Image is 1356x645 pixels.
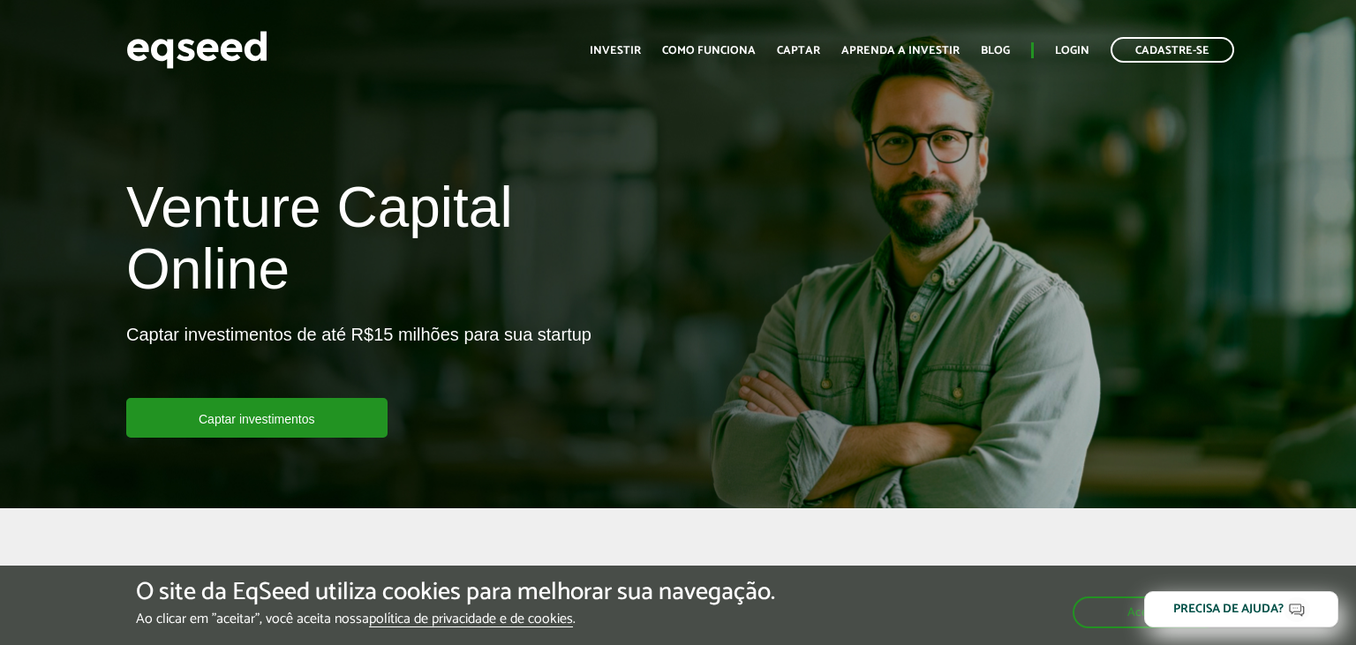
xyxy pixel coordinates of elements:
[136,611,775,627] p: Ao clicar em "aceitar", você aceita nossa .
[662,45,756,56] a: Como funciona
[126,26,267,73] img: EqSeed
[239,561,1117,619] h2: Quer saber como seria sua rodada EqSeed?
[369,612,573,627] a: política de privacidade e de cookies
[981,45,1010,56] a: Blog
[126,324,591,398] p: Captar investimentos de até R$15 milhões para sua startup
[1073,596,1220,628] button: Aceitar
[841,45,960,56] a: Aprenda a investir
[777,45,820,56] a: Captar
[590,45,641,56] a: Investir
[1111,37,1234,63] a: Cadastre-se
[136,579,775,606] h5: O site da EqSeed utiliza cookies para melhorar sua navegação.
[126,176,665,310] h1: Venture Capital Online
[126,398,388,438] a: Captar investimentos
[1055,45,1089,56] a: Login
